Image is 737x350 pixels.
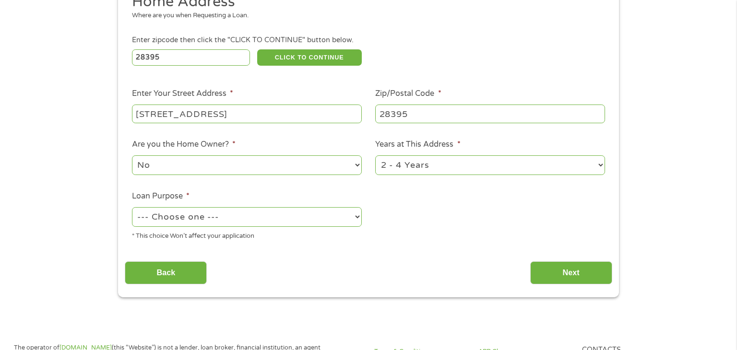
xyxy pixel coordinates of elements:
button: CLICK TO CONTINUE [257,49,362,66]
input: Next [530,261,612,285]
label: Enter Your Street Address [132,89,233,99]
div: Where are you when Requesting a Loan. [132,11,598,21]
input: 1 Main Street [132,105,362,123]
label: Years at This Address [375,140,460,150]
input: Enter Zipcode (e.g 01510) [132,49,250,66]
div: * This choice Won’t affect your application [132,228,362,241]
div: Enter zipcode then click the "CLICK TO CONTINUE" button below. [132,35,605,46]
label: Zip/Postal Code [375,89,441,99]
label: Are you the Home Owner? [132,140,236,150]
label: Loan Purpose [132,191,190,201]
input: Back [125,261,207,285]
